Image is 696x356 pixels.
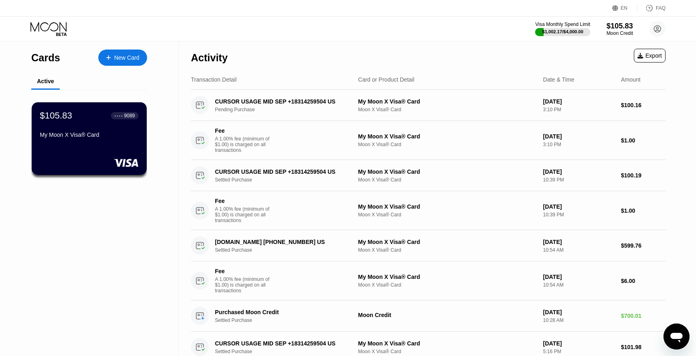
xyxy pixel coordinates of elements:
div: Moon X Visa® Card [358,349,536,354]
div: Date & Time [543,76,575,83]
div: CURSOR USAGE MID SEP +18314259504 USPending PurchaseMy Moon X Visa® CardMoon X Visa® Card[DATE]3:... [191,90,666,121]
div: Active [37,78,54,84]
div: Moon X Visa® Card [358,247,536,253]
div: $105.83Moon Credit [607,22,633,36]
div: EN [612,4,637,12]
div: FeeA 1.00% fee (minimum of $1.00) is charged on all transactionsMy Moon X Visa® CardMoon X Visa® ... [191,191,666,230]
div: [DATE] [543,133,615,140]
div: $100.16 [621,102,666,108]
div: Moon Credit [607,30,633,36]
div: Export [634,49,666,63]
div: $105.83 [607,22,633,30]
div: FAQ [637,4,666,12]
div: Fee [215,268,272,274]
div: Visa Monthly Spend Limit$1,002.17/$4,000.00 [535,22,590,36]
div: 10:54 AM [543,282,615,288]
div: ● ● ● ● [115,114,123,117]
div: My Moon X Visa® Card [358,168,536,175]
div: $6.00 [621,278,666,284]
div: Settled Purchase [215,177,360,183]
div: Activity [191,52,228,64]
div: [DATE] [543,203,615,210]
div: $1,002.17 / $4,000.00 [542,29,583,34]
div: Moon X Visa® Card [358,142,536,147]
div: Settled Purchase [215,247,360,253]
div: Settled Purchase [215,349,360,354]
div: 10:39 PM [543,212,615,218]
div: My Moon X Visa® Card [40,132,139,138]
div: FeeA 1.00% fee (minimum of $1.00) is charged on all transactionsMy Moon X Visa® CardMoon X Visa® ... [191,121,666,160]
div: [DOMAIN_NAME] [PHONE_NUMBER] USSettled PurchaseMy Moon X Visa® CardMoon X Visa® Card[DATE]10:54 A... [191,230,666,261]
div: FeeA 1.00% fee (minimum of $1.00) is charged on all transactionsMy Moon X Visa® CardMoon X Visa® ... [191,261,666,300]
div: A 1.00% fee (minimum of $1.00) is charged on all transactions [215,136,276,153]
div: [DATE] [543,340,615,347]
div: My Moon X Visa® Card [358,98,536,105]
div: Moon X Visa® Card [358,177,536,183]
div: [DOMAIN_NAME] [PHONE_NUMBER] US [215,239,349,245]
div: Cards [31,52,60,64]
div: [DATE] [543,239,615,245]
div: CURSOR USAGE MID SEP +18314259504 US [215,340,349,347]
div: My Moon X Visa® Card [358,133,536,140]
div: CURSOR USAGE MID SEP +18314259504 US [215,98,349,105]
div: Pending Purchase [215,107,360,112]
div: A 1.00% fee (minimum of $1.00) is charged on all transactions [215,276,276,293]
div: Settled Purchase [215,317,360,323]
div: 10:54 AM [543,247,615,253]
div: New Card [98,50,147,66]
div: Moon X Visa® Card [358,107,536,112]
div: Transaction Detail [191,76,236,83]
div: CURSOR USAGE MID SEP +18314259504 USSettled PurchaseMy Moon X Visa® CardMoon X Visa® Card[DATE]10... [191,160,666,191]
div: $1.00 [621,207,666,214]
div: New Card [114,54,139,61]
div: 10:39 PM [543,177,615,183]
div: Purchased Moon CreditSettled PurchaseMoon Credit[DATE]10:28 AM$700.01 [191,300,666,332]
div: Fee [215,127,272,134]
div: $1.00 [621,137,666,144]
div: 9089 [124,113,135,119]
div: 3:10 PM [543,142,615,147]
div: Amount [621,76,640,83]
div: Fee [215,198,272,204]
div: [DATE] [543,98,615,105]
div: [DATE] [543,168,615,175]
div: My Moon X Visa® Card [358,203,536,210]
div: EN [621,5,628,11]
div: Purchased Moon Credit [215,309,349,315]
div: Moon X Visa® Card [358,282,536,288]
div: Export [637,52,662,59]
div: $105.83● ● ● ●9089My Moon X Visa® Card [32,102,147,175]
div: [DATE] [543,309,615,315]
div: $105.83 [40,110,72,121]
div: 5:16 PM [543,349,615,354]
div: $100.19 [621,172,666,179]
div: Moon X Visa® Card [358,212,536,218]
div: $700.01 [621,313,666,319]
div: Visa Monthly Spend Limit [535,22,590,27]
div: 3:10 PM [543,107,615,112]
div: 10:28 AM [543,317,615,323]
div: Moon Credit [358,312,536,318]
div: A 1.00% fee (minimum of $1.00) is charged on all transactions [215,206,276,223]
div: [DATE] [543,274,615,280]
div: My Moon X Visa® Card [358,274,536,280]
iframe: Кнопка запуска окна обмена сообщениями [663,324,689,350]
div: My Moon X Visa® Card [358,340,536,347]
div: CURSOR USAGE MID SEP +18314259504 US [215,168,349,175]
div: $101.98 [621,344,666,350]
div: My Moon X Visa® Card [358,239,536,245]
div: Card or Product Detail [358,76,414,83]
div: $599.76 [621,242,666,249]
div: FAQ [656,5,666,11]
